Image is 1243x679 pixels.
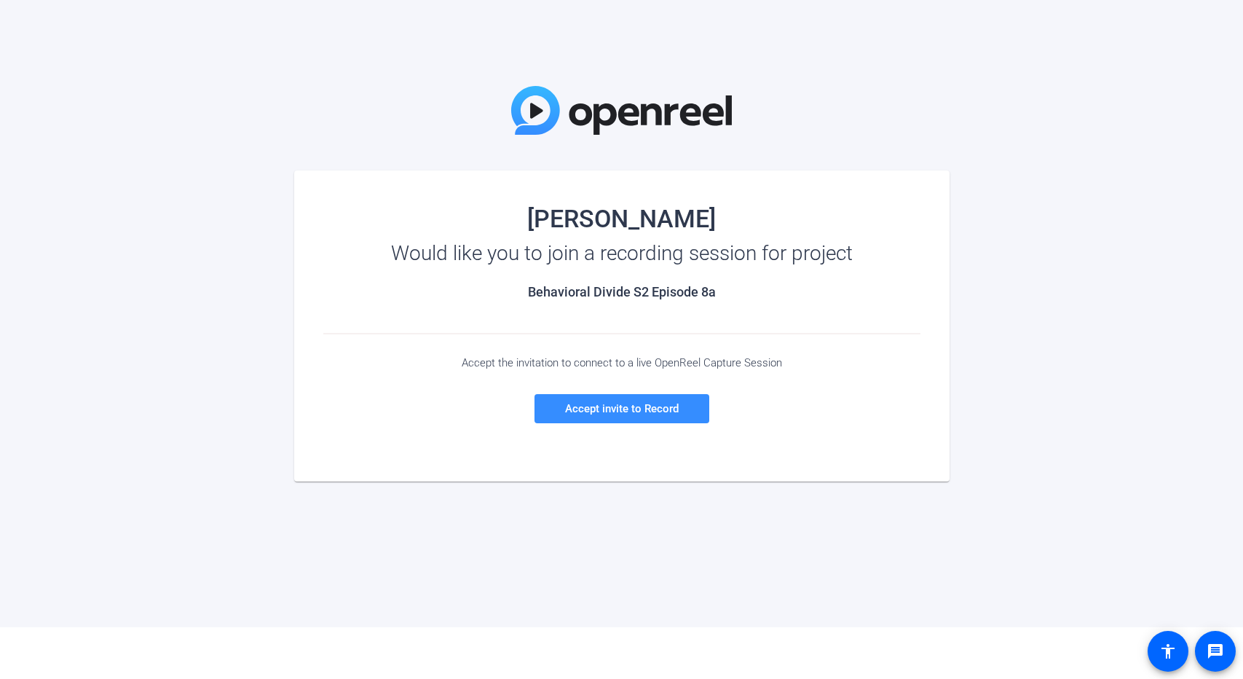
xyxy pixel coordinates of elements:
[534,394,709,423] a: Accept invite to Record
[323,356,920,369] div: Accept the invitation to connect to a live OpenReel Capture Session
[1159,643,1177,660] mat-icon: accessibility
[323,242,920,265] div: Would like you to join a recording session for project
[323,207,920,230] div: [PERSON_NAME]
[323,284,920,300] h2: Behavioral Divide S2 Episode 8a
[1207,643,1224,660] mat-icon: message
[565,402,679,415] span: Accept invite to Record
[511,86,733,135] img: OpenReel Logo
